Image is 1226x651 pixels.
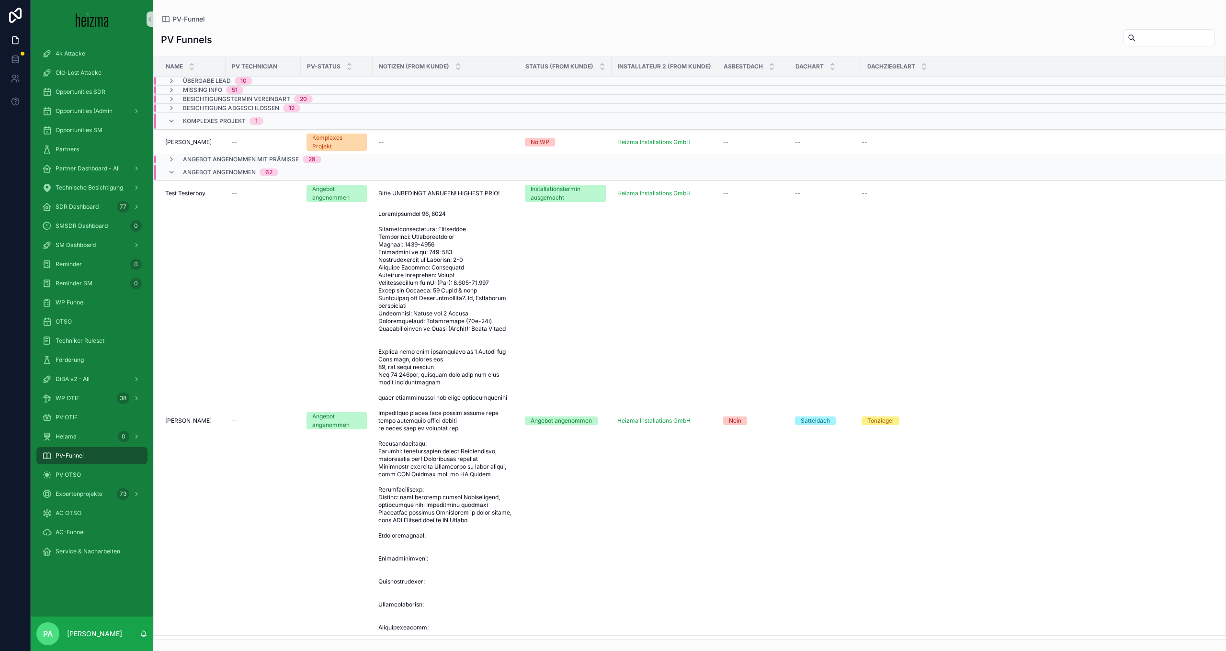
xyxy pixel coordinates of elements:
[36,409,148,426] a: PV OTIF
[231,417,295,425] a: --
[36,83,148,101] a: Opportunities SDR
[617,138,691,146] a: Heizma Installations GmbH
[165,190,220,197] a: Test Testerboy
[795,416,855,425] a: Satteldach
[56,337,104,345] span: Techniker Ruleset
[378,138,384,146] span: --
[56,490,102,498] span: Expertenprojekte
[56,452,84,460] span: PV-Funnel
[795,138,855,146] a: --
[56,69,102,77] span: Old-Lost Attacke
[130,220,142,232] div: 0
[306,134,367,151] a: Komplexes Projekt
[36,64,148,81] a: Old-Lost Attacke
[183,168,256,176] span: Angebot angenommen
[617,138,712,146] a: Heizma Installations GmbH
[378,190,499,197] span: Bitte UNBEDINGT ANRUFEN! HIGHEST PRIO!
[867,416,894,425] div: Tonziegel
[531,416,592,425] div: Angebot angenommen
[862,416,1213,425] a: Tonziegel
[862,138,867,146] span: --
[56,471,81,479] span: PV OTSO
[378,190,513,197] a: Bitte UNBEDINGT ANRUFEN! HIGHEST PRIO!
[56,299,85,306] span: WP Funnel
[240,77,247,85] div: 10
[117,201,129,213] div: 77
[118,431,129,442] div: 0
[723,190,783,197] a: --
[723,190,729,197] span: --
[183,104,279,112] span: Besichtigung abgeschlossen
[232,86,238,94] div: 51
[617,417,712,425] a: Heizma Installations GmbH
[231,138,237,146] span: --
[165,190,205,197] span: Test Testerboy
[56,88,105,96] span: Opportunities SDR
[724,63,763,70] span: Asbestdach
[165,138,212,146] span: [PERSON_NAME]
[56,528,85,536] span: AC-Funnel
[617,417,691,425] a: Heizma Installations GmbH
[56,509,81,517] span: AC OTSO
[378,138,513,146] a: --
[289,104,295,112] div: 12
[36,505,148,522] a: AC OTSO
[312,185,361,202] div: Angebot angenommen
[165,417,212,425] span: [PERSON_NAME]
[379,63,449,70] span: Notizen (from Kunde)
[36,294,148,311] a: WP Funnel
[795,190,801,197] span: --
[231,190,237,197] span: --
[67,629,122,639] p: [PERSON_NAME]
[183,95,290,103] span: Besichtigungstermin vereinbart
[56,222,108,230] span: SMSDR Dashboard
[36,256,148,273] a: Reminder0
[36,466,148,483] a: PV OTSO
[801,416,830,425] div: Satteldach
[183,86,222,94] span: Missing Info
[56,280,92,287] span: Reminder SM
[723,416,783,425] a: Nein
[130,258,142,270] div: 0
[56,50,85,57] span: 4k Attacke
[76,11,109,27] img: App logo
[56,126,102,134] span: Opportunities SM
[231,190,295,197] a: --
[36,351,148,369] a: Förderung
[265,168,272,176] div: 62
[36,370,148,388] a: DiBA v2 - All
[31,38,153,572] div: scrollable content
[183,77,231,85] span: Übergabe Lead
[307,63,341,70] span: PV-Status
[36,275,148,292] a: Reminder SM0
[306,185,367,202] a: Angebot angenommen
[56,394,79,402] span: WP OTIF
[795,190,855,197] a: --
[36,332,148,349] a: Techniker Ruleset
[36,141,148,158] a: Partners
[117,393,129,404] div: 38
[36,160,148,177] a: Partner Dashboard - All
[618,63,711,70] span: Installateur 2 (from Kunde)
[306,412,367,429] a: Angebot angenommen
[36,179,148,196] a: Technische Besichtigung
[723,138,729,146] span: --
[531,138,549,146] div: No WP
[56,433,77,440] span: Heiama
[36,390,148,407] a: WP OTIF38
[165,138,220,146] a: [PERSON_NAME]
[183,117,246,125] span: Komplexes Projekt
[36,198,148,215] a: SDR Dashboard77
[56,107,113,115] span: Opportunities (Admin
[43,628,53,640] span: PA
[117,488,129,500] div: 73
[617,190,712,197] a: Heizma Installations GmbH
[166,63,183,70] span: Name
[36,428,148,445] a: Heiama0
[378,210,513,631] a: Loremipsumdol 96, 8024 Sitametconsectetura: Elitseddoe Temporinci: Utlaboreetdolor Magnaal: 1439-...
[56,375,90,383] span: DiBA v2 - All
[729,416,741,425] div: Nein
[231,138,295,146] a: --
[867,63,915,70] span: Dachziegelart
